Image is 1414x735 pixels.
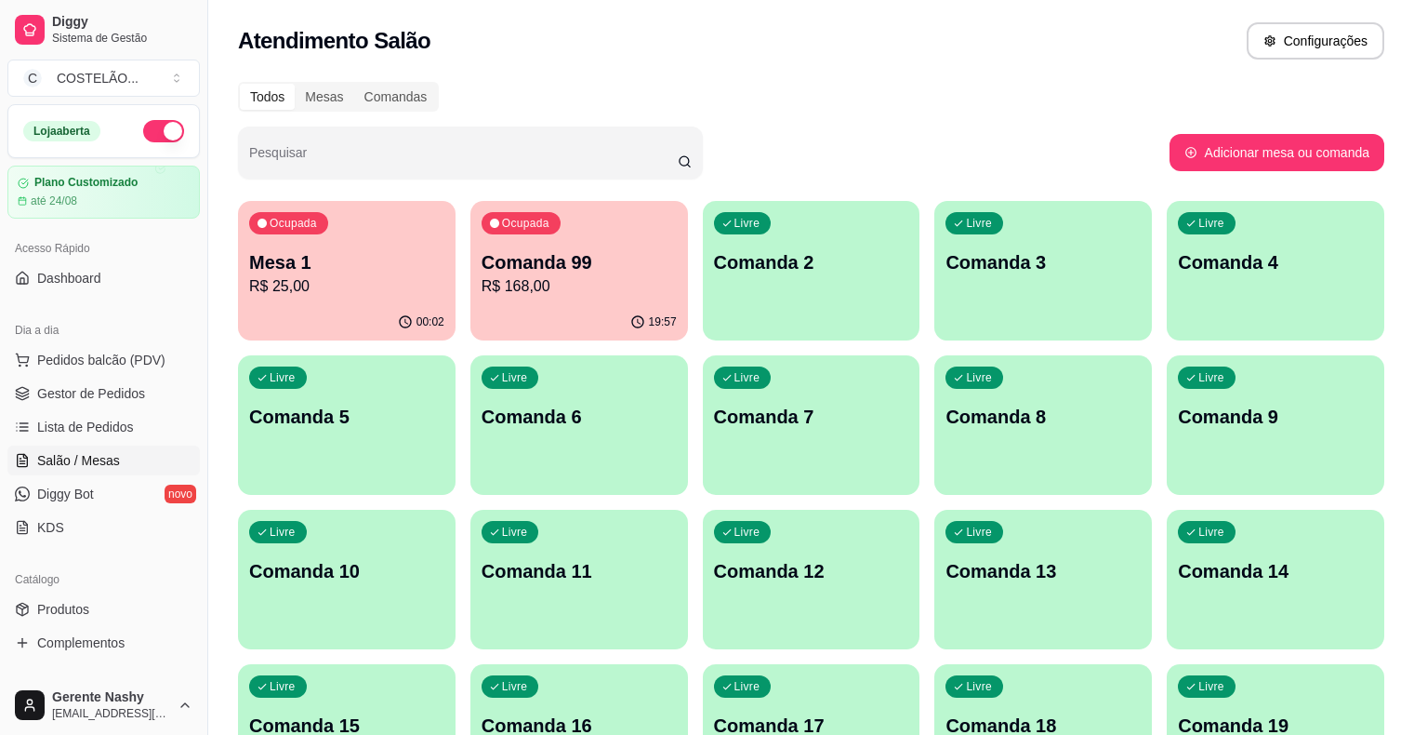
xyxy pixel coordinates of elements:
button: Pedidos balcão (PDV) [7,345,200,375]
p: Comanda 13 [945,558,1141,584]
p: Comanda 5 [249,404,444,430]
p: Ocupada [502,216,549,231]
p: Comanda 11 [482,558,677,584]
div: Catálogo [7,565,200,595]
span: Gestor de Pedidos [37,384,145,403]
p: Livre [1198,216,1224,231]
p: Livre [502,525,528,540]
div: Dia a dia [7,315,200,345]
span: KDS [37,518,64,537]
button: LivreComanda 14 [1167,510,1384,649]
p: Comanda 6 [482,404,677,430]
p: Livre [734,370,760,385]
a: Diggy Botnovo [7,479,200,509]
span: Gerente Nashy [52,689,170,706]
p: Livre [966,525,992,540]
button: OcupadaComanda 99R$ 168,0019:57 [470,201,688,341]
span: Diggy Bot [37,485,94,503]
p: 19:57 [649,314,677,329]
div: Mesas [295,84,353,110]
a: Gestor de Pedidos [7,379,200,408]
div: Loja aberta [23,121,100,141]
p: Livre [502,370,528,385]
button: LivreComanda 6 [470,355,688,495]
p: Livre [734,525,760,540]
span: Salão / Mesas [37,451,120,470]
p: Comanda 2 [714,249,909,275]
button: LivreComanda 12 [703,510,920,649]
p: R$ 168,00 [482,275,677,298]
a: Produtos [7,595,200,624]
div: Todos [240,84,295,110]
input: Pesquisar [249,151,678,169]
p: Livre [966,216,992,231]
p: Livre [270,370,296,385]
article: até 24/08 [31,194,77,208]
span: Dashboard [37,269,101,287]
a: KDS [7,513,200,542]
button: Configurações [1247,22,1384,60]
p: Livre [1198,525,1224,540]
p: 00:02 [416,314,444,329]
p: Comanda 12 [714,558,909,584]
button: LivreComanda 7 [703,355,920,495]
button: LivreComanda 11 [470,510,688,649]
span: C [23,69,42,87]
p: Livre [1198,370,1224,385]
button: LivreComanda 4 [1167,201,1384,341]
p: Livre [966,370,992,385]
button: LivreComanda 3 [934,201,1152,341]
a: Complementos [7,628,200,658]
div: COSTELÃO ... [57,69,139,87]
p: Livre [1198,679,1224,694]
span: Diggy [52,14,192,31]
p: Comanda 4 [1178,249,1373,275]
p: Comanda 99 [482,249,677,275]
p: Livre [270,525,296,540]
p: Livre [502,679,528,694]
div: Acesso Rápido [7,234,200,263]
button: OcupadaMesa 1R$ 25,0000:02 [238,201,456,341]
button: LivreComanda 5 [238,355,456,495]
p: Livre [270,679,296,694]
p: R$ 25,00 [249,275,444,298]
button: LivreComanda 2 [703,201,920,341]
p: Ocupada [270,216,317,231]
p: Livre [734,679,760,694]
p: Livre [734,216,760,231]
a: Dashboard [7,263,200,293]
div: Comandas [354,84,438,110]
span: Pedidos balcão (PDV) [37,351,165,369]
button: LivreComanda 13 [934,510,1152,649]
p: Comanda 8 [945,404,1141,430]
span: Produtos [37,600,89,619]
p: Mesa 1 [249,249,444,275]
button: Select a team [7,60,200,97]
h2: Atendimento Salão [238,26,430,56]
button: LivreComanda 10 [238,510,456,649]
a: Lista de Pedidos [7,412,200,442]
a: Salão / Mesas [7,446,200,475]
p: Comanda 3 [945,249,1141,275]
button: LivreComanda 9 [1167,355,1384,495]
button: Alterar Status [143,120,184,142]
button: Gerente Nashy[EMAIL_ADDRESS][DOMAIN_NAME] [7,683,200,728]
a: DiggySistema de Gestão [7,7,200,52]
p: Comanda 10 [249,558,444,584]
p: Comanda 9 [1178,404,1373,430]
p: Comanda 14 [1178,558,1373,584]
a: Plano Customizadoaté 24/08 [7,166,200,219]
article: Plano Customizado [34,176,138,190]
span: Sistema de Gestão [52,31,192,46]
p: Livre [966,679,992,694]
span: Complementos [37,634,125,652]
span: [EMAIL_ADDRESS][DOMAIN_NAME] [52,706,170,721]
p: Comanda 7 [714,404,909,430]
button: LivreComanda 8 [934,355,1152,495]
span: Lista de Pedidos [37,418,134,436]
button: Adicionar mesa ou comanda [1170,134,1384,171]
